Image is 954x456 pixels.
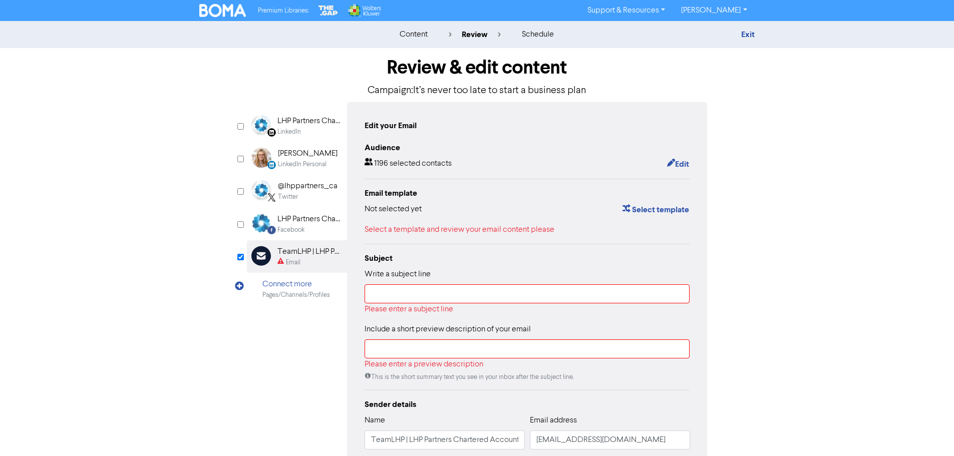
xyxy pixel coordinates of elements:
[247,56,708,79] h1: Review & edit content
[365,120,417,132] div: Edit your Email
[277,225,304,235] div: Facebook
[258,8,309,14] span: Premium Libraries:
[262,290,330,300] div: Pages/Channels/Profiles
[365,323,531,335] label: Include a short preview description of your email
[247,83,708,98] p: Campaign: It’s never too late to start a business plan
[317,4,339,17] img: The Gap
[365,414,385,426] label: Name
[530,414,577,426] label: Email address
[667,158,690,171] button: Edit
[365,372,690,382] div: This is the short summary text you see in your inbox after the subject line.
[365,224,690,236] div: Select a template and review your email content please
[365,252,690,264] div: Subject
[449,29,501,41] div: review
[247,110,347,142] div: Linkedin LHP Partners Chartered AccountantsLinkedIn
[247,142,347,175] div: LinkedinPersonal [PERSON_NAME]LinkedIn Personal
[278,180,338,192] div: @lhppartners_ca
[277,213,342,225] div: LHP Partners Chartered Accountants
[365,142,690,154] div: Audience
[579,3,673,19] a: Support & Resources
[365,158,452,171] div: 1196 selected contacts
[904,408,954,456] iframe: Chat Widget
[277,115,342,127] div: LHP Partners Chartered Accountants
[278,192,298,202] div: Twitter
[251,115,271,135] img: Linkedin
[365,187,690,199] div: Email template
[286,258,300,267] div: Email
[365,303,690,315] div: Please enter a subject line
[247,208,347,240] div: Facebook LHP Partners Chartered AccountantsFacebook
[741,30,755,40] a: Exit
[278,148,338,160] div: [PERSON_NAME]
[247,175,347,207] div: Twitter@lhppartners_caTwitter
[365,203,422,216] div: Not selected yet
[278,160,327,169] div: LinkedIn Personal
[522,29,554,41] div: schedule
[262,278,330,290] div: Connect more
[247,273,347,305] div: Connect morePages/Channels/Profiles
[277,246,342,258] div: TeamLHP | LHP Partners Chartered Accountants
[365,268,431,280] label: Write a subject line
[347,4,381,17] img: Wolters Kluwer
[365,358,690,370] div: Please enter a preview description
[673,3,755,19] a: [PERSON_NAME]
[400,29,428,41] div: content
[251,180,271,200] img: Twitter
[365,398,690,410] div: Sender details
[251,148,271,168] img: LinkedinPersonal
[251,213,271,233] img: Facebook
[199,4,246,17] img: BOMA Logo
[247,240,347,273] div: TeamLHP | LHP Partners Chartered AccountantsEmail
[277,127,301,137] div: LinkedIn
[622,203,690,216] button: Select template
